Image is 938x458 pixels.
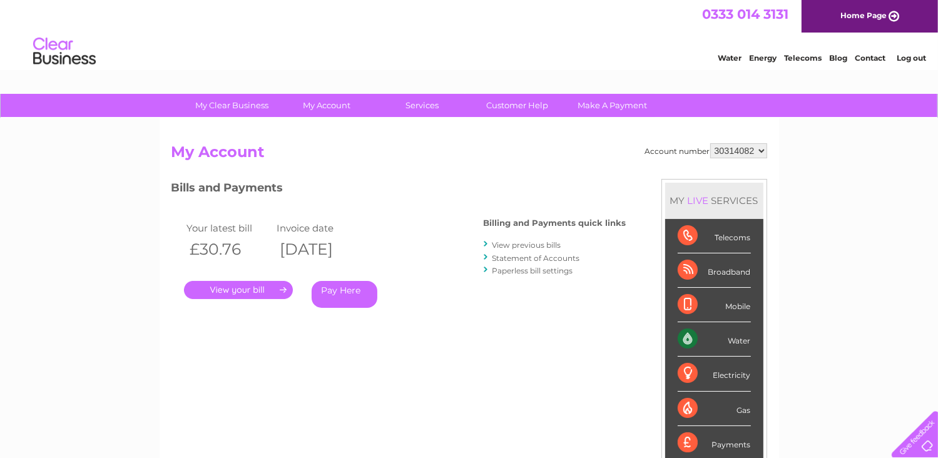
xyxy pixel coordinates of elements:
[171,143,767,167] h2: My Account
[466,94,569,117] a: Customer Help
[855,53,885,63] a: Contact
[370,94,474,117] a: Services
[180,94,283,117] a: My Clear Business
[492,266,573,275] a: Paperless bill settings
[171,179,626,201] h3: Bills and Payments
[702,6,788,22] a: 0333 014 3131
[678,322,751,357] div: Water
[184,237,274,262] th: £30.76
[897,53,926,63] a: Log out
[678,253,751,288] div: Broadband
[484,218,626,228] h4: Billing and Payments quick links
[273,220,364,237] td: Invoice date
[665,183,763,218] div: MY SERVICES
[718,53,742,63] a: Water
[678,219,751,253] div: Telecoms
[561,94,664,117] a: Make A Payment
[492,253,580,263] a: Statement of Accounts
[184,220,274,237] td: Your latest bill
[784,53,822,63] a: Telecoms
[174,7,765,61] div: Clear Business is a trading name of Verastar Limited (registered in [GEOGRAPHIC_DATA] No. 3667643...
[678,288,751,322] div: Mobile
[685,195,711,206] div: LIVE
[184,281,293,299] a: .
[749,53,777,63] a: Energy
[275,94,379,117] a: My Account
[645,143,767,158] div: Account number
[829,53,847,63] a: Blog
[312,281,377,308] a: Pay Here
[33,33,96,71] img: logo.png
[273,237,364,262] th: [DATE]
[678,357,751,391] div: Electricity
[492,240,561,250] a: View previous bills
[678,392,751,426] div: Gas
